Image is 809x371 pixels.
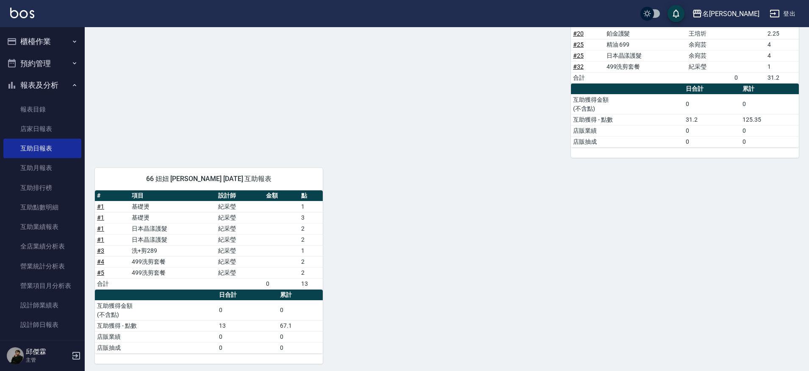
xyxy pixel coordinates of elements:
[3,217,81,237] a: 互助業績報表
[26,348,69,356] h5: 邱傑霖
[299,256,323,267] td: 2
[687,61,732,72] td: 紀采瑩
[740,125,799,136] td: 0
[10,8,34,18] img: Logo
[689,5,763,22] button: 名[PERSON_NAME]
[3,53,81,75] button: 預約管理
[571,84,799,148] table: a dense table
[684,125,740,136] td: 0
[130,223,216,234] td: 日本晶漾護髮
[573,52,584,59] a: #25
[7,347,24,364] img: Person
[684,114,740,125] td: 31.2
[130,190,216,201] th: 項目
[571,125,684,136] td: 店販業績
[216,256,264,267] td: 紀采瑩
[95,290,323,354] table: a dense table
[3,335,81,354] a: 設計師業績分析表
[765,72,799,83] td: 31.2
[278,320,323,331] td: 67.1
[604,39,687,50] td: 精油 699
[278,342,323,353] td: 0
[95,300,217,320] td: 互助獲得金額 (不含點)
[299,245,323,256] td: 1
[95,190,323,290] table: a dense table
[740,136,799,147] td: 0
[97,236,104,243] a: #1
[130,267,216,278] td: 499洗剪套餐
[571,114,684,125] td: 互助獲得 - 點數
[105,175,313,183] span: 66 妞妞 [PERSON_NAME] [DATE] 互助報表
[684,94,740,114] td: 0
[3,296,81,315] a: 設計師業績表
[571,94,684,114] td: 互助獲得金額 (不含點)
[217,342,278,353] td: 0
[130,245,216,256] td: 洗+剪289
[216,201,264,212] td: 紀采瑩
[299,201,323,212] td: 1
[299,267,323,278] td: 2
[3,31,81,53] button: 櫃檯作業
[571,72,604,83] td: 合計
[3,74,81,96] button: 報表及分析
[687,39,732,50] td: 余宛芸
[278,331,323,342] td: 0
[765,61,799,72] td: 1
[130,201,216,212] td: 基礎燙
[573,30,584,37] a: #20
[299,223,323,234] td: 2
[97,214,104,221] a: #1
[97,225,104,232] a: #1
[299,190,323,201] th: 點
[95,320,217,331] td: 互助獲得 - 點數
[573,63,584,70] a: #32
[3,315,81,335] a: 設計師日報表
[95,190,130,201] th: #
[3,198,81,217] a: 互助點數明細
[766,6,799,22] button: 登出
[3,178,81,198] a: 互助排行榜
[604,50,687,61] td: 日本晶漾護髮
[687,50,732,61] td: 余宛芸
[702,8,759,19] div: 名[PERSON_NAME]
[687,28,732,39] td: 王培圻
[573,41,584,48] a: #25
[264,278,299,289] td: 0
[740,114,799,125] td: 125.35
[3,276,81,296] a: 營業項目月分析表
[217,300,278,320] td: 0
[299,278,323,289] td: 13
[765,28,799,39] td: 2.25
[299,212,323,223] td: 3
[97,269,104,276] a: #5
[217,331,278,342] td: 0
[216,267,264,278] td: 紀采瑩
[216,245,264,256] td: 紀采瑩
[216,212,264,223] td: 紀采瑩
[740,84,799,95] th: 累計
[216,234,264,245] td: 紀采瑩
[130,256,216,267] td: 499洗剪套餐
[765,39,799,50] td: 4
[3,237,81,256] a: 全店業績分析表
[97,203,104,210] a: #1
[95,331,217,342] td: 店販業績
[216,223,264,234] td: 紀采瑩
[740,94,799,114] td: 0
[684,84,740,95] th: 日合計
[95,342,217,353] td: 店販抽成
[97,258,104,265] a: #4
[278,300,323,320] td: 0
[278,290,323,301] th: 累計
[668,5,684,22] button: save
[130,212,216,223] td: 基礎燙
[3,119,81,139] a: 店家日報表
[216,190,264,201] th: 設計師
[732,72,766,83] td: 0
[97,247,104,254] a: #3
[684,136,740,147] td: 0
[217,320,278,331] td: 13
[765,50,799,61] td: 4
[3,139,81,158] a: 互助日報表
[264,190,299,201] th: 金額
